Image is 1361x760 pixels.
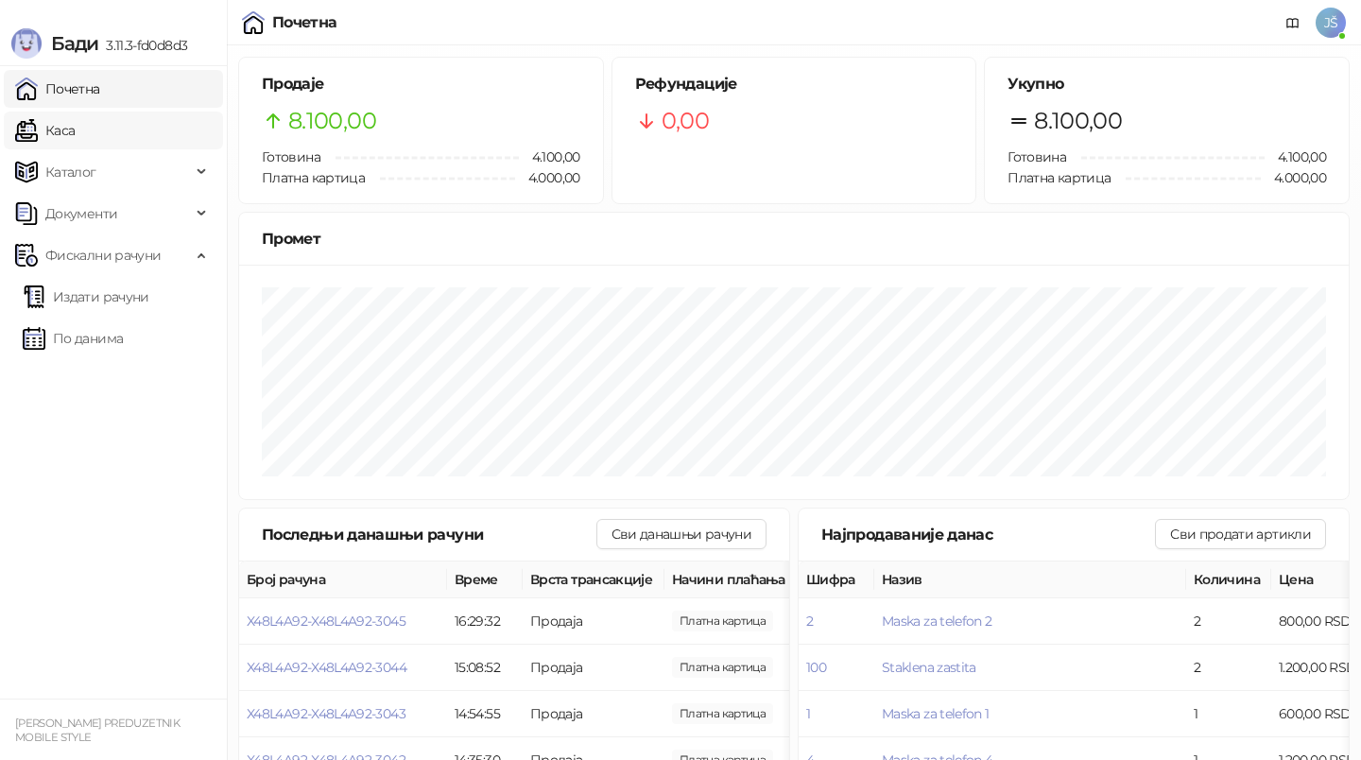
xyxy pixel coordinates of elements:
[672,611,773,631] span: 800,00
[247,659,406,676] button: X48L4A92-X48L4A92-3044
[262,227,1326,250] div: Промет
[806,705,810,722] button: 1
[15,70,100,108] a: Почетна
[1186,598,1271,645] td: 2
[1008,148,1066,165] span: Готовина
[247,705,405,722] button: X48L4A92-X48L4A92-3043
[662,103,709,139] span: 0,00
[672,703,773,724] span: 1.400,00
[23,278,149,316] a: Издати рачуни
[288,103,376,139] span: 8.100,00
[523,645,664,691] td: Продаја
[23,320,123,357] a: По данима
[98,37,187,54] span: 3.11.3-fd0d8d3
[1034,103,1122,139] span: 8.100,00
[519,147,580,167] span: 4.100,00
[874,561,1186,598] th: Назив
[664,561,853,598] th: Начини плаћања
[1008,73,1326,95] h5: Укупно
[1186,645,1271,691] td: 2
[45,236,161,274] span: Фискални рачуни
[799,561,874,598] th: Шифра
[262,73,580,95] h5: Продаје
[523,691,664,737] td: Продаја
[523,598,664,645] td: Продаја
[821,523,1155,546] div: Најпродаваније данас
[1186,561,1271,598] th: Количина
[247,613,405,630] button: X48L4A92-X48L4A92-3045
[806,659,826,676] button: 100
[272,15,337,30] div: Почетна
[1186,691,1271,737] td: 1
[882,613,991,630] button: Maska za telefon 2
[882,659,976,676] button: Staklena zastita
[672,657,773,678] span: 600,00
[447,645,523,691] td: 15:08:52
[1008,169,1111,186] span: Платна картица
[1316,8,1346,38] span: JŠ
[15,717,180,744] small: [PERSON_NAME] PREDUZETNIK MOBILE STYLE
[523,561,664,598] th: Врста трансакције
[51,32,98,55] span: Бади
[15,112,75,149] a: Каса
[45,153,96,191] span: Каталог
[1265,147,1326,167] span: 4.100,00
[262,523,596,546] div: Последњи данашњи рачуни
[262,148,320,165] span: Готовина
[45,195,117,233] span: Документи
[239,561,447,598] th: Број рачуна
[1155,519,1326,549] button: Сви продати артикли
[515,167,580,188] span: 4.000,00
[11,28,42,59] img: Logo
[882,705,989,722] button: Maska za telefon 1
[806,613,813,630] button: 2
[635,73,954,95] h5: Рефундације
[447,561,523,598] th: Време
[262,169,365,186] span: Платна картица
[1261,167,1326,188] span: 4.000,00
[447,691,523,737] td: 14:54:55
[596,519,767,549] button: Сви данашњи рачуни
[1278,8,1308,38] a: Документација
[447,598,523,645] td: 16:29:32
